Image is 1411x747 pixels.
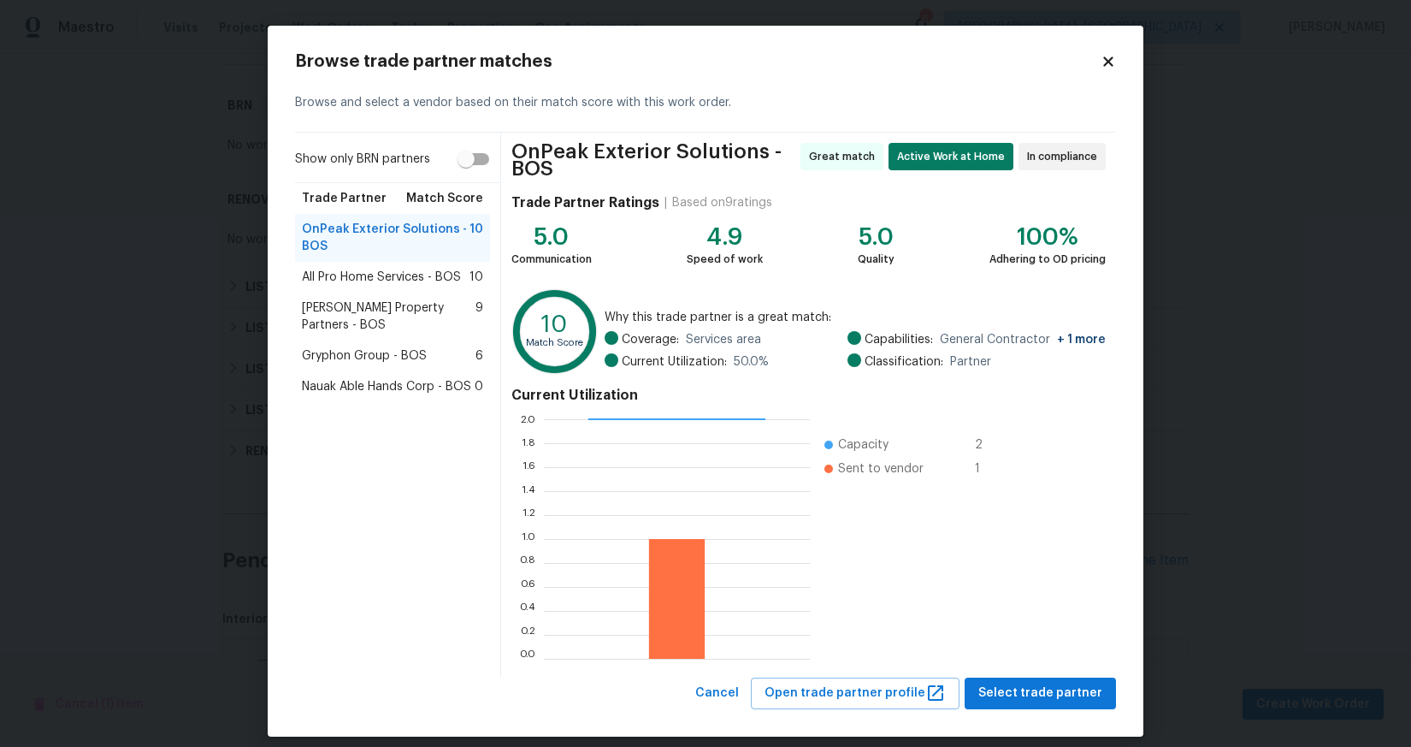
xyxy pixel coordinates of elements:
text: 1.6 [522,462,535,472]
div: 100% [989,228,1106,246]
span: Services area [686,331,761,348]
text: 0.6 [520,582,535,592]
button: Open trade partner profile [751,678,959,709]
div: 4.9 [687,228,763,246]
text: 10 [541,312,568,336]
span: Sent to vendor [838,460,924,477]
span: Classification: [865,353,943,371]
span: OnPeak Exterior Solutions - BOS [511,143,795,177]
div: Quality [858,251,894,268]
span: Show only BRN partners [295,151,430,169]
span: 10 [469,221,483,255]
span: Current Utilization: [622,353,727,371]
span: Trade Partner [302,190,387,207]
button: Select trade partner [965,678,1116,709]
text: 2.0 [520,414,535,424]
text: 0.4 [519,606,535,616]
span: Coverage: [622,331,679,348]
span: + 1 more [1057,334,1106,346]
span: OnPeak Exterior Solutions - BOS [302,221,469,255]
span: 50.0 % [734,353,769,371]
h2: Browse trade partner matches [295,53,1101,70]
div: Speed of work [687,251,763,268]
div: Browse and select a vendor based on their match score with this work order. [295,74,1116,133]
span: Partner [950,353,991,371]
div: 5.0 [858,228,894,246]
text: 1.8 [522,438,535,448]
text: 0.2 [520,630,535,640]
text: 1.4 [522,486,535,496]
span: Nauak Able Hands Corp - BOS [302,378,471,395]
text: 1.0 [522,534,535,544]
span: All Pro Home Services - BOS [302,269,461,286]
text: Match Score [526,338,583,347]
div: Based on 9 ratings [672,194,772,211]
span: Capabilities: [865,331,933,348]
span: In compliance [1027,148,1104,165]
span: 1 [975,460,1002,477]
div: Communication [511,251,592,268]
span: Gryphon Group - BOS [302,347,427,365]
div: Adhering to OD pricing [989,251,1106,268]
span: Match Score [406,190,483,207]
span: Open trade partner profile [765,683,946,704]
span: 9 [475,299,483,334]
h4: Trade Partner Ratings [511,194,659,211]
span: 2 [975,436,1002,454]
span: Why this trade partner is a great match: [605,309,1106,326]
span: Great match [809,148,882,165]
span: 10 [469,269,483,286]
div: | [659,194,672,211]
text: 0.8 [519,558,535,568]
button: Cancel [688,678,746,709]
span: Select trade partner [978,683,1102,704]
text: 0.0 [519,654,535,664]
text: 1.2 [522,510,535,520]
span: 6 [475,347,483,365]
div: 5.0 [511,228,592,246]
span: General Contractor [940,331,1106,348]
span: 0 [475,378,483,395]
span: Capacity [838,436,889,454]
span: Active Work at Home [897,148,1012,165]
h4: Current Utilization [511,387,1106,404]
span: Cancel [695,683,739,704]
span: [PERSON_NAME] Property Partners - BOS [302,299,475,334]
